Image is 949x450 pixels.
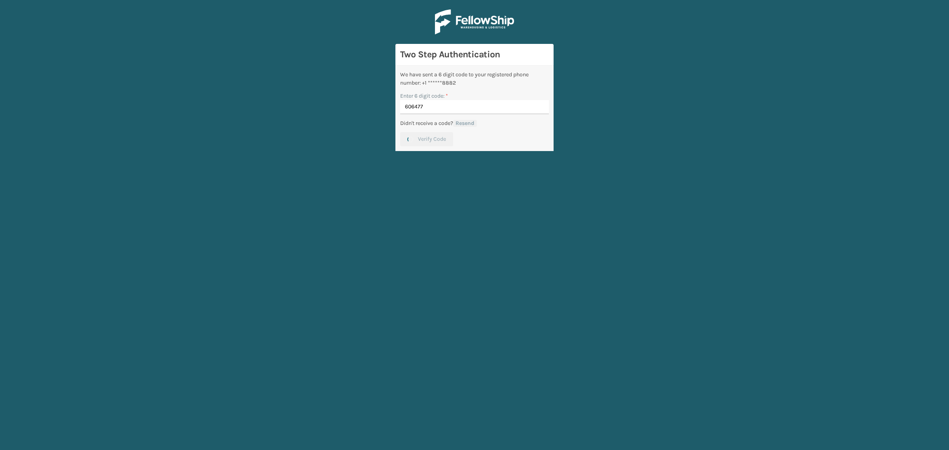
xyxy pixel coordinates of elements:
p: Didn't receive a code? [400,119,453,127]
div: We have sent a 6 digit code to your registered phone number: +1 ******8882 [400,70,549,87]
label: Enter 6 digit code: [400,92,448,100]
button: Verify Code [400,132,453,146]
img: Logo [435,9,514,34]
button: Resend [453,120,477,127]
h3: Two Step Authentication [400,49,549,61]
